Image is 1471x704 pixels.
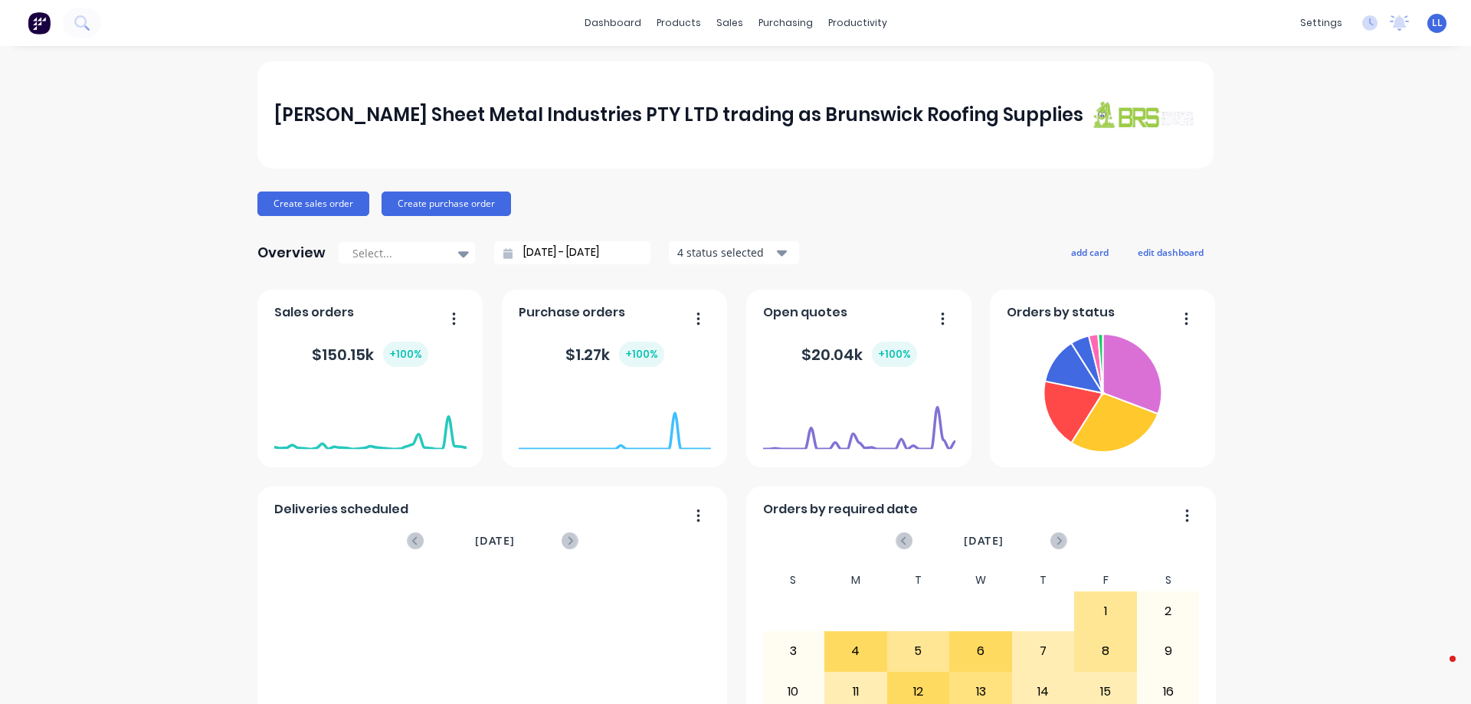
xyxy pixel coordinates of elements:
div: 2 [1138,592,1199,630]
span: Orders by status [1007,303,1115,322]
div: M [824,569,887,591]
iframe: Intercom live chat [1419,652,1456,689]
div: products [649,11,709,34]
span: Open quotes [763,303,847,322]
div: productivity [821,11,895,34]
div: S [762,569,825,591]
div: 9 [1138,632,1199,670]
button: Create purchase order [382,192,511,216]
div: F [1074,569,1137,591]
div: [PERSON_NAME] Sheet Metal Industries PTY LTD trading as Brunswick Roofing Supplies [274,100,1083,130]
div: + 100 % [619,342,664,367]
div: 4 status selected [677,244,774,260]
div: $ 150.15k [312,342,428,367]
div: 6 [950,632,1011,670]
div: S [1137,569,1200,591]
div: 1 [1075,592,1136,630]
div: sales [709,11,751,34]
div: T [887,569,950,591]
div: + 100 % [872,342,917,367]
div: $ 20.04k [801,342,917,367]
a: dashboard [577,11,649,34]
span: [DATE] [475,532,515,549]
span: [DATE] [964,532,1004,549]
div: purchasing [751,11,821,34]
img: Factory [28,11,51,34]
div: Overview [257,237,326,268]
button: add card [1061,242,1119,262]
div: 5 [888,632,949,670]
div: T [1012,569,1075,591]
div: 3 [763,632,824,670]
div: 7 [1013,632,1074,670]
div: settings [1292,11,1350,34]
div: W [949,569,1012,591]
div: 4 [825,632,886,670]
button: Create sales order [257,192,369,216]
span: Deliveries scheduled [274,500,408,519]
span: Sales orders [274,303,354,322]
button: edit dashboard [1128,242,1214,262]
div: $ 1.27k [565,342,664,367]
img: J A Sheet Metal Industries PTY LTD trading as Brunswick Roofing Supplies [1089,100,1197,129]
span: Purchase orders [519,303,625,322]
span: LL [1432,16,1443,30]
div: 8 [1075,632,1136,670]
button: 4 status selected [669,241,799,264]
div: + 100 % [383,342,428,367]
